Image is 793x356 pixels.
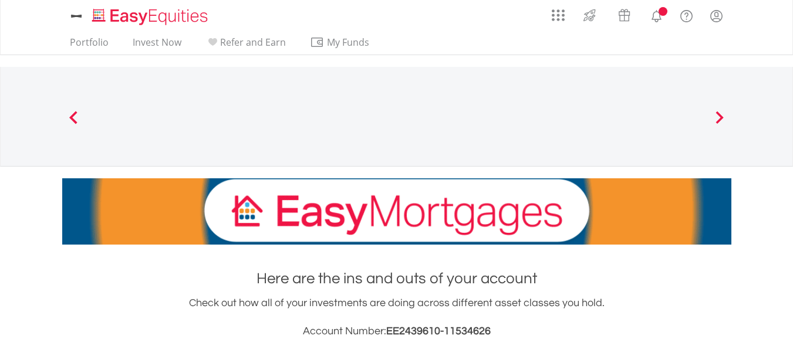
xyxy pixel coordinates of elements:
div: Check out how all of your investments are doing across different asset classes you hold. [62,295,731,340]
img: EasyMortage Promotion Banner [62,178,731,245]
a: AppsGrid [544,3,572,22]
h3: Account Number: [62,323,731,340]
a: FAQ's and Support [671,3,701,26]
a: Refer and Earn [201,36,291,55]
img: EasyEquities_Logo.png [90,7,212,26]
span: My Funds [310,35,387,50]
h1: Here are the ins and outs of your account [62,268,731,289]
span: EE2439610-11534626 [386,326,491,337]
img: grid-menu-icon.svg [552,9,565,22]
img: thrive-v2.svg [580,6,599,25]
span: Refer and Earn [220,36,286,49]
img: vouchers-v2.svg [615,6,634,25]
a: Vouchers [607,3,642,25]
a: Notifications [642,3,671,26]
a: Home page [87,3,212,26]
a: Portfolio [65,36,113,55]
a: My Profile [701,3,731,29]
a: Invest Now [128,36,186,55]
